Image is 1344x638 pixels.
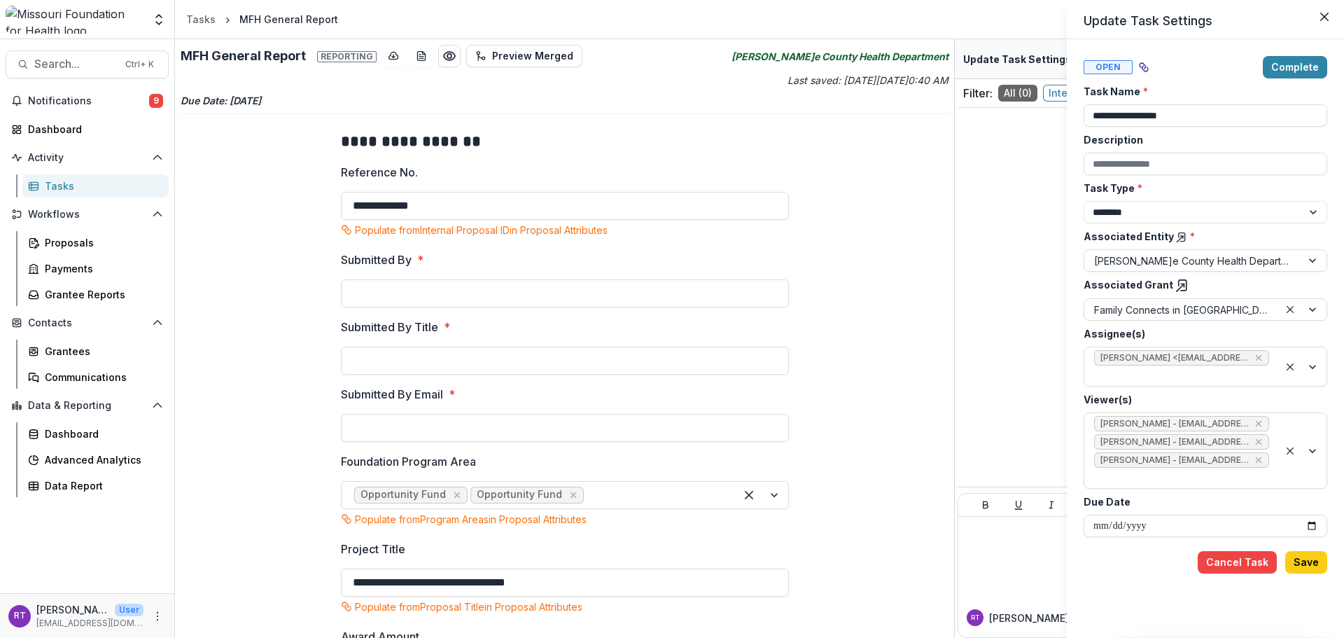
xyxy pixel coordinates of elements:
label: Associated Entity [1084,229,1319,244]
div: Clear selected options [1282,301,1298,318]
label: Associated Grant [1084,277,1319,293]
button: Complete [1263,56,1327,78]
div: Remove Ruth Brown <rbrown@springfieldmo.gov> (rbrown@springfieldmo.gov) [1253,351,1264,365]
label: Description [1084,132,1319,147]
div: Remove Rebekah Lerch - rlerch@mffh.org [1253,417,1264,431]
span: [PERSON_NAME] - [EMAIL_ADDRESS][DOMAIN_NAME] [1100,419,1249,429]
label: Task Name [1084,84,1319,99]
div: Remove Brandy Boyer - bboyer@mffh.org [1253,453,1264,467]
button: Cancel Task [1198,551,1277,574]
div: Clear selected options [1282,359,1298,375]
span: [PERSON_NAME] - [EMAIL_ADDRESS][DOMAIN_NAME] [1100,437,1249,447]
div: Clear selected options [1282,443,1298,459]
button: View dependent tasks [1133,56,1155,78]
label: Task Type [1084,181,1319,195]
span: Open [1084,60,1133,74]
button: Close [1313,6,1336,28]
label: Due Date [1084,494,1319,509]
span: [PERSON_NAME] <[EMAIL_ADDRESS][DOMAIN_NAME]> ([EMAIL_ADDRESS][DOMAIN_NAME]) [1100,353,1249,363]
button: Save [1285,551,1327,574]
span: [PERSON_NAME] - [EMAIL_ADDRESS][DOMAIN_NAME] [1100,455,1249,465]
label: Viewer(s) [1084,392,1319,407]
div: Remove Reana Thomas - rthomas@mffh.org [1253,435,1264,449]
label: Assignee(s) [1084,326,1319,341]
